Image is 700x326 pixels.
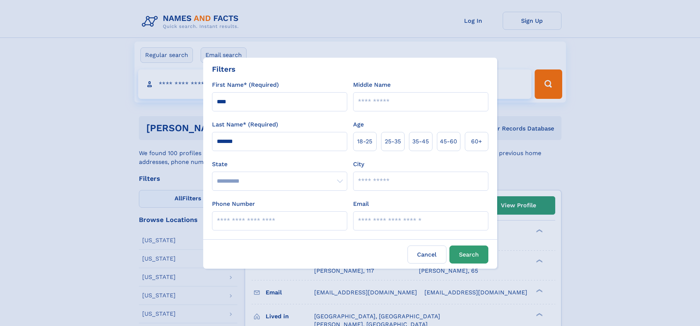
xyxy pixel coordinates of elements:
label: Middle Name [353,80,391,89]
label: Email [353,200,369,208]
button: Search [449,246,488,264]
span: 25‑35 [385,137,401,146]
label: Last Name* (Required) [212,120,278,129]
span: 18‑25 [357,137,372,146]
span: 60+ [471,137,482,146]
span: 45‑60 [440,137,457,146]
label: State [212,160,347,169]
label: Age [353,120,364,129]
div: Filters [212,64,236,75]
label: Phone Number [212,200,255,208]
label: First Name* (Required) [212,80,279,89]
label: Cancel [408,246,446,264]
span: 35‑45 [412,137,429,146]
label: City [353,160,364,169]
